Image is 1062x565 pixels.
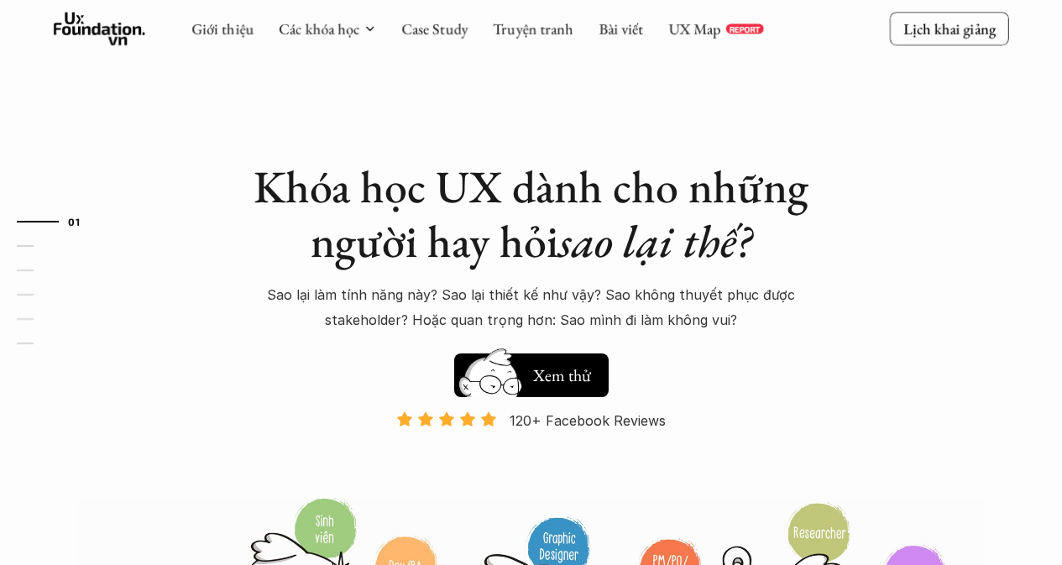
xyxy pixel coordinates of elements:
[191,19,254,39] a: Giới thiệu
[238,160,825,269] h1: Khóa học UX dành cho những người hay hỏi
[903,19,996,39] p: Lịch khai giảng
[68,216,80,228] strong: 01
[558,212,751,270] em: sao lại thế?
[238,282,825,333] p: Sao lại làm tính năng này? Sao lại thiết kế như vậy? Sao không thuyết phục được stakeholder? Hoặc...
[401,19,468,39] a: Case Study
[382,411,681,495] a: 120+ Facebook Reviews
[725,24,763,34] a: REPORT
[493,19,573,39] a: Truyện tranh
[890,13,1009,45] a: Lịch khai giảng
[510,408,666,433] p: 120+ Facebook Reviews
[454,345,609,397] a: Xem thử
[533,364,591,387] h5: Xem thử
[599,19,643,39] a: Bài viết
[729,24,760,34] p: REPORT
[279,19,359,39] a: Các khóa học
[17,212,97,232] a: 01
[668,19,721,39] a: UX Map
